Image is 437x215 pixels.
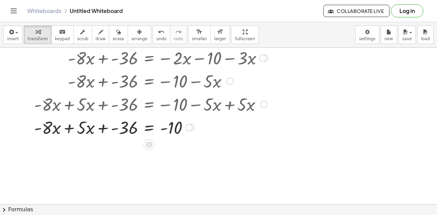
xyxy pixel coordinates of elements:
button: fullscreen [231,26,258,44]
button: keyboardkeypad [51,26,74,44]
button: Collaborate Live [323,5,390,17]
button: save [398,26,416,44]
button: transform [24,26,52,44]
div: Apply the same math to both sides of the equation [143,139,154,150]
button: arrange [128,26,151,44]
span: insert [7,36,19,41]
span: undo [156,36,167,41]
button: insert [3,26,23,44]
button: draw [92,26,110,44]
span: keypad [55,36,70,41]
i: undo [158,28,165,36]
button: load [417,26,434,44]
span: Collaborate Live [329,8,384,14]
i: keyboard [59,28,66,36]
span: arrange [131,36,147,41]
span: larger [214,36,226,41]
button: scrub [73,26,92,44]
i: redo [175,28,182,36]
i: format_size [217,28,223,36]
button: settings [355,26,379,44]
button: Toggle navigation [8,5,19,16]
button: new [381,26,397,44]
button: format_sizesmaller [188,26,211,44]
button: format_sizelarger [210,26,230,44]
a: Whiteboards [27,7,61,14]
span: redo [174,36,183,41]
i: format_size [196,28,202,36]
span: settings [359,36,376,41]
span: scrub [77,36,88,41]
button: erase [109,26,128,44]
span: transform [28,36,48,41]
span: fullscreen [235,36,255,41]
span: draw [96,36,106,41]
span: load [421,36,430,41]
span: new [384,36,393,41]
button: undoundo [153,26,170,44]
span: smaller [192,36,207,41]
button: redoredo [170,26,187,44]
span: save [402,36,412,41]
button: Log in [391,4,423,17]
span: erase [113,36,124,41]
